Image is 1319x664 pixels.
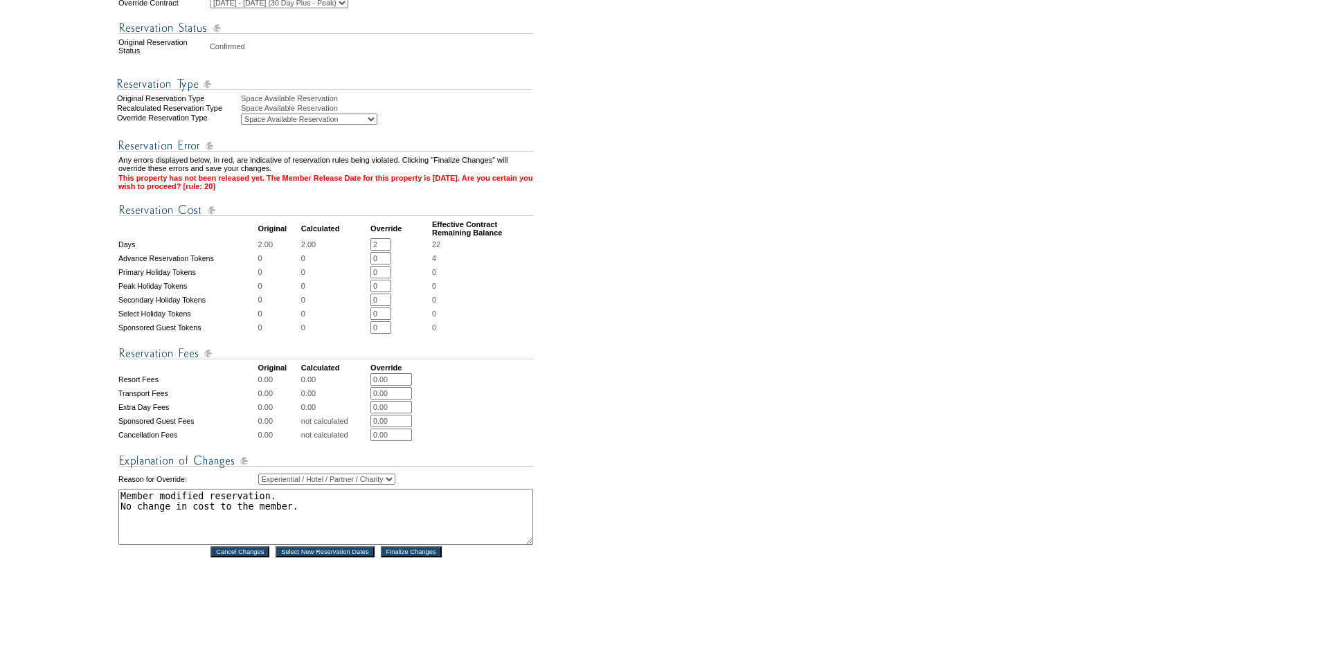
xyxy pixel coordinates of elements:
img: Reservation Fees [118,345,534,362]
td: Effective Contract Remaining Balance [432,220,534,237]
img: Reservation Status [118,19,534,37]
td: This property has not been released yet. The Member Release Date for this property is [DATE]. Are... [118,174,534,190]
td: 0 [258,307,300,320]
td: 0 [301,321,369,334]
td: Sponsored Guest Fees [118,415,257,427]
div: Space Available Reservation [241,104,535,112]
td: Any errors displayed below, in red, are indicative of reservation rules being violated. Clicking ... [118,156,534,172]
td: Advance Reservation Tokens [118,252,257,264]
span: 0 [432,323,436,332]
td: 2.00 [301,238,369,251]
td: Resort Fees [118,373,257,386]
div: Space Available Reservation [241,94,535,102]
td: 0.00 [258,373,300,386]
span: 0 [432,296,436,304]
input: Finalize Changes [381,546,442,557]
td: Select Holiday Tokens [118,307,257,320]
td: Original [258,220,300,237]
td: 0.00 [301,373,369,386]
span: 0 [432,309,436,318]
td: not calculated [301,415,369,427]
div: Original Reservation Type [117,94,240,102]
span: 22 [432,240,440,249]
img: Explanation of Changes [118,452,534,469]
input: Cancel Changes [210,546,269,557]
input: Select New Reservation Dates [276,546,375,557]
td: 0 [258,294,300,306]
div: Recalculated Reservation Type [117,104,240,112]
td: 0 [301,252,369,264]
td: Override [370,364,431,372]
span: 0 [432,282,436,290]
img: Reservation Type [117,75,532,93]
td: 0.00 [301,401,369,413]
td: Extra Day Fees [118,401,257,413]
div: Override Reservation Type [117,114,240,125]
td: 0.00 [258,415,300,427]
td: Calculated [301,364,369,372]
td: 0 [301,307,369,320]
td: Confirmed [210,38,534,55]
td: Reason for Override: [118,471,257,487]
td: 0 [301,294,369,306]
span: 0 [432,268,436,276]
td: Transport Fees [118,387,257,400]
td: Secondary Holiday Tokens [118,294,257,306]
td: Peak Holiday Tokens [118,280,257,292]
td: 0 [258,321,300,334]
td: Sponsored Guest Tokens [118,321,257,334]
td: 0.00 [301,387,369,400]
td: Primary Holiday Tokens [118,266,257,278]
td: 0 [301,266,369,278]
td: Override [370,220,431,237]
td: 0.00 [258,401,300,413]
td: 0.00 [258,387,300,400]
td: 0 [258,280,300,292]
td: Cancellation Fees [118,429,257,441]
td: 0 [258,252,300,264]
img: Reservation Errors [118,137,534,154]
td: Original [258,364,300,372]
td: 0 [258,266,300,278]
td: 0 [301,280,369,292]
img: Reservation Cost [118,201,534,219]
td: Calculated [301,220,369,237]
span: 4 [432,254,436,262]
td: Days [118,238,257,251]
td: Original Reservation Status [118,38,208,55]
td: not calculated [301,429,369,441]
td: 0.00 [258,429,300,441]
td: 2.00 [258,238,300,251]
